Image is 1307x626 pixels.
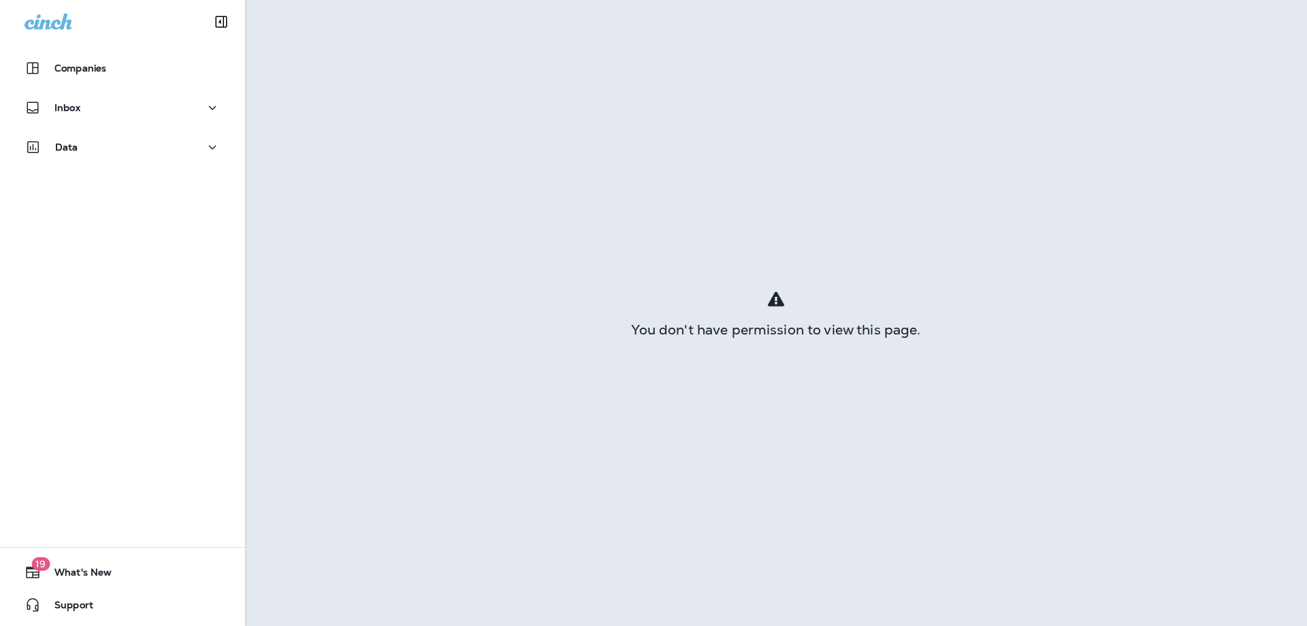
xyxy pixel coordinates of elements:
div: You don't have permission to view this page. [245,324,1307,335]
p: Data [55,142,78,153]
button: Support [14,591,231,619]
button: Collapse Sidebar [202,8,240,35]
button: Data [14,134,231,161]
span: 19 [31,557,50,571]
button: Companies [14,54,231,82]
button: Inbox [14,94,231,121]
p: Inbox [54,102,80,113]
p: Companies [54,63,106,74]
span: What's New [41,567,112,583]
span: Support [41,599,93,616]
button: 19What's New [14,559,231,586]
